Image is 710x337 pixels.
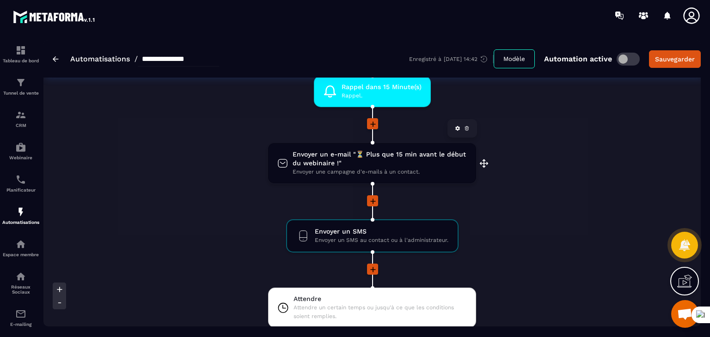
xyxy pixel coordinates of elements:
[494,49,535,68] button: Modèle
[294,295,467,303] span: Attendre
[15,308,26,319] img: email
[15,174,26,185] img: scheduler
[70,54,130,63] a: Automatisations
[315,236,448,245] span: Envoyer un SMS au contact ou à l'administrateur.
[2,264,39,301] a: social-networksocial-networkRéseaux Sociaux
[15,142,26,153] img: automations
[2,58,39,63] p: Tableau de bord
[2,232,39,264] a: automationsautomationsEspace membre
[409,55,494,63] div: Enregistré à
[315,227,448,236] span: Envoyer un SMS
[15,206,26,217] img: automations
[2,135,39,167] a: automationsautomationsWebinaire
[293,168,467,176] span: Envoyer une campagne d'e-mails à un contact.
[2,252,39,257] p: Espace membre
[655,54,695,64] div: Sauvegarder
[671,300,699,328] a: Ouvrir le chat
[342,91,422,100] span: Rappel.
[2,90,39,96] p: Tunnel de vente
[342,83,422,91] span: Rappel dans 15 Minute(s)
[544,54,612,63] p: Automation active
[53,56,59,62] img: arrow
[2,167,39,199] a: schedulerschedulerPlanificateur
[2,70,39,102] a: formationformationTunnel de vente
[13,8,96,25] img: logo
[649,50,701,68] button: Sauvegarder
[2,199,39,232] a: automationsautomationsAutomatisations
[2,123,39,128] p: CRM
[2,284,39,295] p: Réseaux Sociaux
[15,77,26,88] img: formation
[2,155,39,160] p: Webinaire
[444,56,477,62] p: [DATE] 14:42
[15,271,26,282] img: social-network
[2,322,39,327] p: E-mailing
[294,303,467,321] span: Attendre un certain temps ou jusqu'à ce que les conditions soient remplies.
[2,187,39,193] p: Planificateur
[2,102,39,135] a: formationformationCRM
[15,239,26,250] img: automations
[15,45,26,56] img: formation
[135,54,138,63] span: /
[2,220,39,225] p: Automatisations
[2,38,39,70] a: formationformationTableau de bord
[2,301,39,334] a: emailemailE-mailing
[15,109,26,120] img: formation
[293,150,467,168] span: Envoyer un e-mail "⏳ Plus que 15 min avant le début du webinaire !"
